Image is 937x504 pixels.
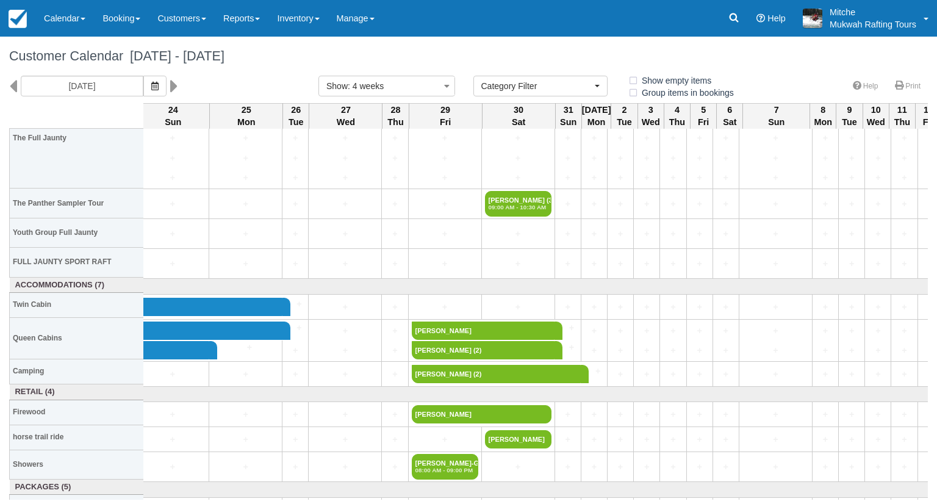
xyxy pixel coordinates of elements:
th: 5 Fri [691,103,717,129]
a: + [385,198,404,211]
a: + [816,301,835,314]
a: + [742,228,809,240]
a: + [412,228,478,240]
a: + [690,461,709,473]
th: The Full Jaunty [10,87,144,189]
span: [DATE] - [DATE] [123,48,224,63]
a: + [412,171,478,184]
a: + [663,198,683,211]
img: A1 [803,9,822,28]
th: 4 Thu [664,103,690,129]
a: + [637,257,656,270]
a: + [868,408,888,421]
a: + [312,301,378,314]
th: 31 Sun [555,103,581,129]
a: + [842,171,861,184]
a: + [637,228,656,240]
i: Help [756,14,765,23]
a: + [868,301,888,314]
a: [PERSON_NAME] (3)09:00 AM - 10:30 AM [485,191,551,217]
a: + [285,257,305,270]
th: 8 Mon [810,103,836,129]
a: + [385,344,404,357]
a: + [312,228,378,240]
a: + [212,461,279,473]
a: + [637,368,656,381]
a: + [312,198,378,211]
a: + [894,198,914,211]
a: + [690,228,709,240]
a: [PERSON_NAME]-Gyamf08:00 AM - 09:00 PM [412,454,478,480]
a: + [139,152,206,165]
a: + [385,368,404,381]
a: + [663,301,683,314]
em: 08:00 AM - 09:00 PM [415,467,475,474]
p: Mitche [830,6,916,18]
a: + [558,198,578,211]
a: + [894,433,914,446]
a: + [385,152,404,165]
a: + [663,461,683,473]
a: + [842,325,861,337]
a: + [637,198,656,211]
a: + [716,132,736,145]
a: + [816,171,835,184]
a: + [742,344,809,357]
a: [PERSON_NAME] (2) [412,341,555,359]
a: + [690,301,709,314]
a: + [485,152,551,165]
th: 27 Wed [309,103,382,129]
a: + [742,198,809,211]
a: Accommodations (7) [13,279,141,291]
a: + [637,433,656,446]
a: + [485,461,551,473]
a: + [842,198,861,211]
a: + [816,408,835,421]
a: + [385,461,404,473]
a: + [690,132,709,145]
a: + [412,301,478,314]
a: + [716,325,736,337]
a: + [868,228,888,240]
a: + [212,228,279,240]
label: Show empty items [628,71,719,90]
a: + [842,132,861,145]
th: 25 Mon [210,103,283,129]
th: 9 Tue [836,103,863,129]
a: + [816,344,835,357]
a: [PERSON_NAME] [412,405,551,423]
th: Youth Group Full Jaunty [10,218,144,247]
a: + [485,132,551,145]
span: : 4 weeks [348,81,384,91]
a: + [868,132,888,145]
a: + [690,433,709,446]
a: + [742,433,809,446]
a: + [285,171,305,184]
a: Print [888,77,928,95]
a: + [385,171,404,184]
a: + [816,461,835,473]
a: + [894,152,914,165]
a: + [285,198,305,211]
a: + [555,322,578,334]
a: + [282,298,306,311]
a: + [584,257,604,270]
a: + [868,152,888,165]
a: + [412,152,478,165]
a: + [716,433,736,446]
a: + [894,325,914,337]
a: + [412,198,478,211]
a: [PERSON_NAME] [485,430,551,448]
a: + [894,171,914,184]
a: + [139,408,206,421]
a: + [312,408,378,421]
a: + [663,132,683,145]
a: + [558,301,578,314]
a: + [285,461,305,473]
a: + [412,132,478,145]
a: + [868,198,888,211]
a: + [637,301,656,314]
a: + [584,132,604,145]
a: + [555,341,578,354]
span: Category Filter [481,80,592,92]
